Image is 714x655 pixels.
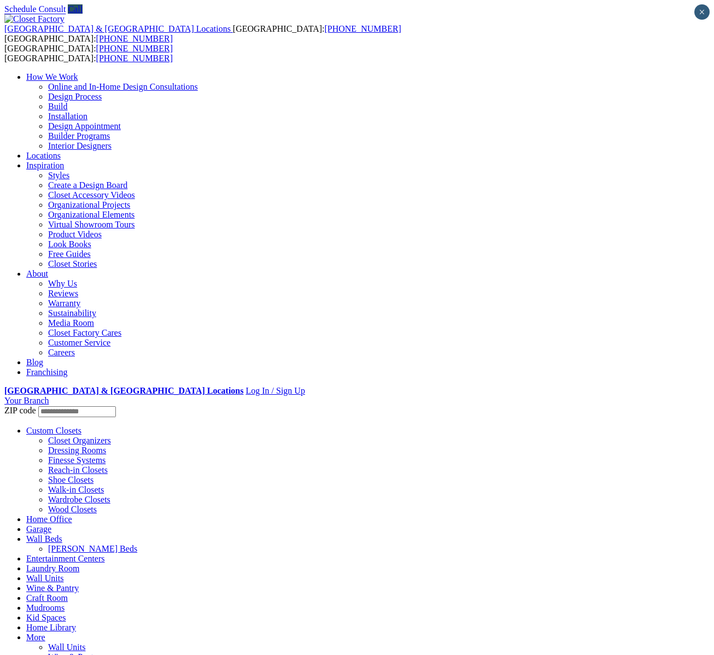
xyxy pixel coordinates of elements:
[26,269,48,278] a: About
[245,386,305,395] a: Log In / Sign Up
[4,24,233,33] a: [GEOGRAPHIC_DATA] & [GEOGRAPHIC_DATA] Locations
[48,259,97,268] a: Closet Stories
[48,82,198,91] a: Online and In-Home Design Consultations
[26,534,62,543] a: Wall Beds
[48,446,106,455] a: Dressing Rooms
[26,613,66,622] a: Kid Spaces
[694,4,710,20] button: Close
[26,151,61,160] a: Locations
[48,102,68,111] a: Build
[26,514,72,524] a: Home Office
[48,318,94,327] a: Media Room
[48,455,106,465] a: Finesse Systems
[4,396,49,405] a: Your Branch
[4,14,65,24] img: Closet Factory
[4,44,173,63] span: [GEOGRAPHIC_DATA]: [GEOGRAPHIC_DATA]:
[48,190,135,200] a: Closet Accessory Videos
[4,4,66,14] a: Schedule Consult
[48,112,87,121] a: Installation
[4,386,243,395] a: [GEOGRAPHIC_DATA] & [GEOGRAPHIC_DATA] Locations
[48,485,104,494] a: Walk-in Closets
[48,299,80,308] a: Warranty
[38,406,116,417] input: Enter your Zip code
[48,239,91,249] a: Look Books
[26,426,81,435] a: Custom Closets
[48,171,69,180] a: Styles
[26,583,79,593] a: Wine & Pantry
[4,24,231,33] span: [GEOGRAPHIC_DATA] & [GEOGRAPHIC_DATA] Locations
[26,554,105,563] a: Entertainment Centers
[48,308,96,318] a: Sustainability
[26,367,68,377] a: Franchising
[4,24,401,43] span: [GEOGRAPHIC_DATA]: [GEOGRAPHIC_DATA]:
[26,358,43,367] a: Blog
[48,495,110,504] a: Wardrobe Closets
[48,121,121,131] a: Design Appointment
[48,289,78,298] a: Reviews
[48,141,112,150] a: Interior Designers
[48,249,91,259] a: Free Guides
[48,279,77,288] a: Why Us
[96,34,173,43] a: [PHONE_NUMBER]
[48,436,111,445] a: Closet Organizers
[48,465,108,475] a: Reach-in Closets
[48,544,137,553] a: [PERSON_NAME] Beds
[96,44,173,53] a: [PHONE_NUMBER]
[48,505,97,514] a: Wood Closets
[26,603,65,612] a: Mudrooms
[48,328,121,337] a: Closet Factory Cares
[48,230,102,239] a: Product Videos
[48,642,85,652] a: Wall Units
[48,475,93,484] a: Shoe Closets
[48,200,130,209] a: Organizational Projects
[48,131,110,141] a: Builder Programs
[26,72,78,81] a: How We Work
[96,54,173,63] a: [PHONE_NUMBER]
[26,623,76,632] a: Home Library
[26,161,64,170] a: Inspiration
[48,348,75,357] a: Careers
[26,633,45,642] a: More menu text will display only on big screen
[26,593,68,603] a: Craft Room
[26,574,63,583] a: Wall Units
[68,4,83,14] a: Call
[48,180,127,190] a: Create a Design Board
[26,564,79,573] a: Laundry Room
[48,210,134,219] a: Organizational Elements
[26,524,51,534] a: Garage
[324,24,401,33] a: [PHONE_NUMBER]
[4,406,36,415] span: ZIP code
[48,338,110,347] a: Customer Service
[48,92,102,101] a: Design Process
[48,220,135,229] a: Virtual Showroom Tours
